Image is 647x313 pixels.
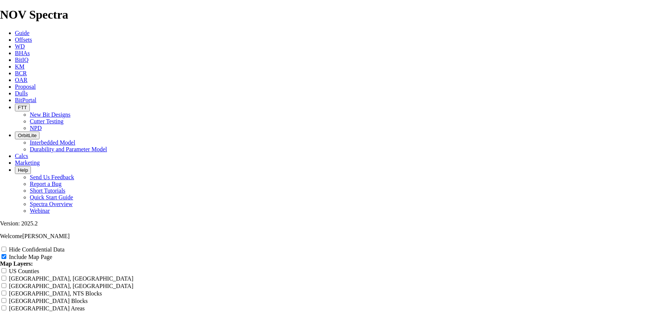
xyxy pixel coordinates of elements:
label: US Counties [9,268,39,274]
a: BHAs [15,50,30,56]
a: Calcs [15,153,28,159]
a: KM [15,63,25,70]
label: Hide Confidential Data [9,246,64,253]
a: Report a Bug [30,181,61,187]
span: OrbitLite [18,133,36,138]
a: BitIQ [15,57,28,63]
label: [GEOGRAPHIC_DATA], [GEOGRAPHIC_DATA] [9,283,133,289]
a: Proposal [15,83,36,90]
label: [GEOGRAPHIC_DATA], [GEOGRAPHIC_DATA] [9,275,133,282]
a: OAR [15,77,28,83]
button: FTT [15,104,30,111]
label: [GEOGRAPHIC_DATA], NTS Blocks [9,290,102,297]
a: Send Us Feedback [30,174,74,180]
a: Marketing [15,159,40,166]
a: BitPortal [15,97,36,103]
a: New Bit Designs [30,111,70,118]
button: Help [15,166,31,174]
a: Spectra Overview [30,201,73,207]
span: FTT [18,105,27,110]
a: Webinar [30,208,50,214]
label: [GEOGRAPHIC_DATA] Blocks [9,298,88,304]
a: BCR [15,70,27,76]
a: Durability and Parameter Model [30,146,107,152]
a: Cutter Testing [30,118,64,124]
span: Help [18,167,28,173]
a: WD [15,43,25,50]
label: [GEOGRAPHIC_DATA] Areas [9,305,85,312]
a: Quick Start Guide [30,194,73,200]
a: NPD [30,125,42,131]
a: Dulls [15,90,28,97]
a: Offsets [15,37,32,43]
span: [PERSON_NAME] [22,233,70,239]
button: OrbitLite [15,132,39,139]
label: Include Map Page [9,254,52,260]
a: Short Tutorials [30,187,66,194]
a: Interbedded Model [30,139,75,146]
a: Guide [15,30,29,36]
